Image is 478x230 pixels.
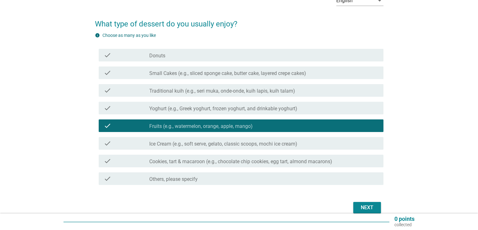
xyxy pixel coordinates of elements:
[149,158,332,165] label: Cookies, tart & macaroon (e.g., chocolate chip cookies, egg tart, almond macarons)
[149,53,165,59] label: Donuts
[104,157,111,165] i: check
[104,104,111,112] i: check
[149,176,198,182] label: Others, please specify
[353,202,381,213] button: Next
[104,140,111,147] i: check
[95,33,100,38] i: info
[394,216,415,222] p: 0 points
[102,33,156,38] label: Choose as many as you like
[149,70,306,77] label: Small Cakes (e.g., sliced sponge cake, butter cake, layered crepe cakes)
[104,51,111,59] i: check
[149,123,253,129] label: Fruits (e.g., watermelon, orange, apple, mango)
[358,204,376,211] div: Next
[394,222,415,227] p: collected
[95,12,383,30] h2: What type of dessert do you usually enjoy?
[104,87,111,94] i: check
[104,69,111,77] i: check
[149,141,297,147] label: Ice Cream (e.g., soft serve, gelato, classic scoops, mochi ice cream)
[104,122,111,129] i: check
[149,106,297,112] label: Yoghurt (e.g., Greek yoghurt, frozen yoghurt, and drinkable yoghurt)
[149,88,295,94] label: Traditional kuih (e.g., seri muka, onde-onde, kuih lapis, kuih talam)
[104,175,111,182] i: check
